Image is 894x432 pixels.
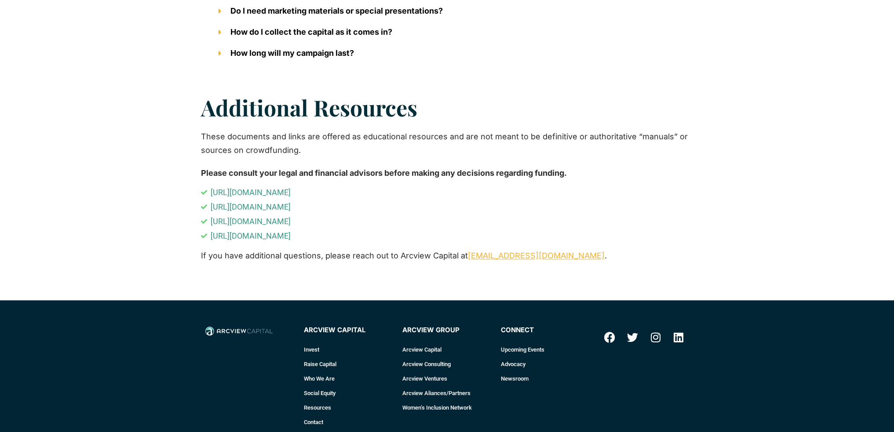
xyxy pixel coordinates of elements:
[208,203,291,211] span: [URL][DOMAIN_NAME]
[304,357,394,371] a: Raise Capital
[201,249,693,263] p: If you have additional questions, please reach out to Arcview Capital at .
[304,371,394,386] a: Who We Are
[210,43,685,64] div: How long will my campaign last?
[201,189,693,196] a: [URL][DOMAIN_NAME]
[208,218,291,225] span: [URL][DOMAIN_NAME]
[208,232,291,240] span: [URL][DOMAIN_NAME]
[501,327,591,334] h4: connect
[201,94,693,121] h2: Additional Resources
[402,327,492,334] h4: Arcview Group
[501,371,591,386] a: Newsroom
[201,168,567,178] strong: Please consult your legal and financial advisors before making any decisions regarding funding.
[468,251,605,260] a: [EMAIL_ADDRESS][DOMAIN_NAME]
[230,6,443,15] a: Do I need marketing materials or special presentations?
[201,130,693,157] p: These documents and links are offered as educational resources and are not meant to be definitive...
[210,0,685,22] div: Do I need marketing materials or special presentations?
[402,386,492,400] a: Arcview Aliances/Partners
[304,327,394,334] h4: Arcview Capital
[230,27,392,36] a: How do I collect the capital as it comes in?
[501,357,591,371] a: Advocacy
[208,189,291,196] span: [URL][DOMAIN_NAME]
[201,232,693,240] a: [URL][DOMAIN_NAME]
[501,342,591,357] a: Upcoming Events
[304,415,394,429] a: Contact
[201,218,693,225] a: [URL][DOMAIN_NAME]
[230,48,354,58] a: How long will my campaign last?
[210,22,685,43] div: How do I collect the capital as it comes in?
[402,342,492,357] a: Arcview Capital
[201,203,693,211] a: [URL][DOMAIN_NAME]
[402,400,492,415] a: Women’s Inclusion Network
[402,371,492,386] a: Arcview Ventures
[402,357,492,371] a: Arcview Consulting
[304,400,394,415] a: Resources
[304,386,394,400] a: Social Equity
[304,342,394,357] a: Invest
